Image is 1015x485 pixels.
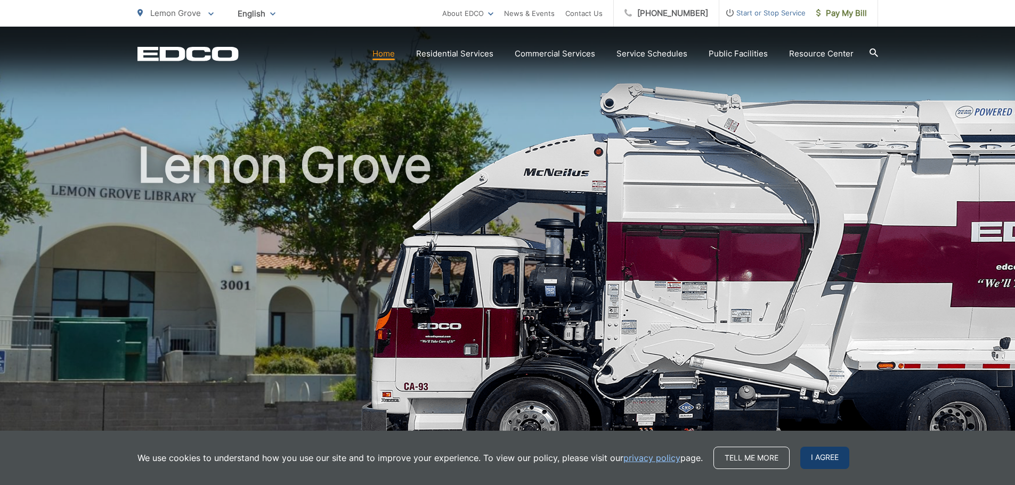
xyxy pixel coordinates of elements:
a: Public Facilities [709,47,768,60]
a: EDCD logo. Return to the homepage. [137,46,239,61]
a: Home [372,47,395,60]
span: Pay My Bill [816,7,867,20]
a: About EDCO [442,7,493,20]
a: Commercial Services [515,47,595,60]
span: I agree [800,447,849,469]
span: English [230,4,283,23]
a: privacy policy [623,451,680,464]
a: News & Events [504,7,555,20]
h1: Lemon Grove [137,138,878,475]
a: Contact Us [565,7,603,20]
a: Resource Center [789,47,854,60]
p: We use cookies to understand how you use our site and to improve your experience. To view our pol... [137,451,703,464]
a: Residential Services [416,47,493,60]
a: Service Schedules [616,47,687,60]
span: Lemon Grove [150,8,201,18]
a: Tell me more [713,447,790,469]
